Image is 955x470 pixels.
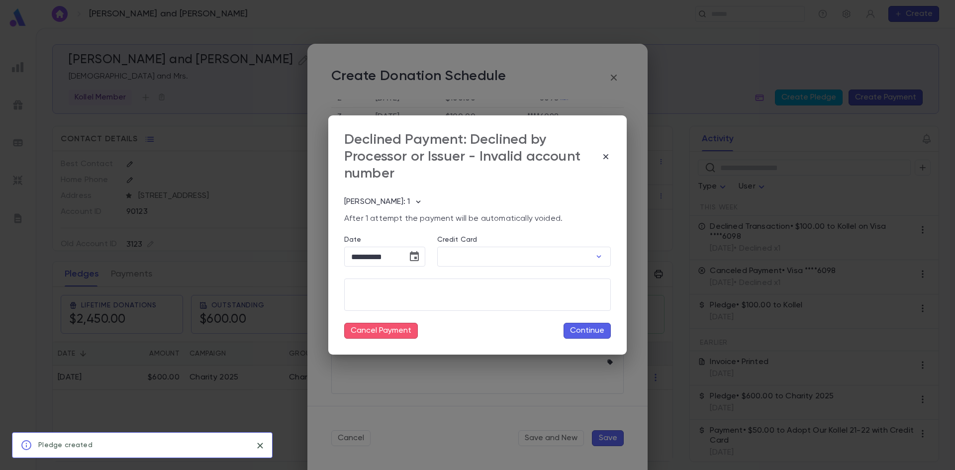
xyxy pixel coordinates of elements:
[344,131,601,182] div: Declined Payment: Declined by Processor or Issuer - Invalid account number
[437,236,477,244] label: Credit Card
[344,323,418,339] button: Cancel Payment
[252,438,268,454] button: close
[344,236,425,244] label: Date
[344,197,410,207] p: [PERSON_NAME]: 1
[404,247,424,267] button: Choose date, selected date is Sep 26, 2025
[344,214,611,224] p: After 1 attempt the payment will be automatically voided.
[564,323,611,339] button: Continue
[38,436,93,455] div: Pledge created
